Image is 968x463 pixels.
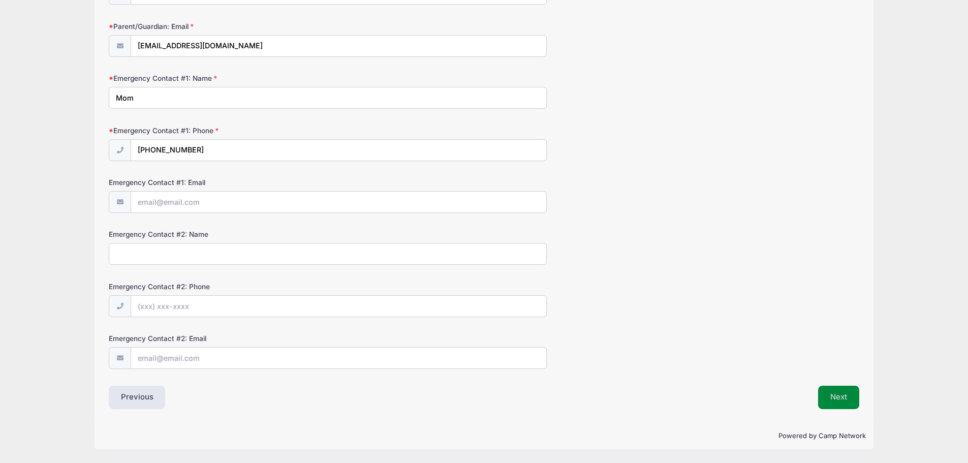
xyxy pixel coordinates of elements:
input: (xxx) xxx-xxxx [131,295,546,317]
label: Emergency Contact #1: Phone [109,126,359,136]
input: email@email.com [131,191,546,213]
p: Powered by Camp Network [102,431,866,441]
label: Emergency Contact #2: Phone [109,282,359,292]
input: email@email.com [131,347,546,369]
label: Emergency Contact #1: Email [109,177,359,188]
input: email@email.com [131,35,546,57]
button: Next [818,386,859,409]
label: Emergency Contact #2: Email [109,333,359,344]
label: Emergency Contact #1: Name [109,73,359,83]
input: (xxx) xxx-xxxx [131,139,546,161]
button: Previous [109,386,166,409]
label: Emergency Contact #2: Name [109,229,359,239]
label: Parent/Guardian: Email [109,21,359,32]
